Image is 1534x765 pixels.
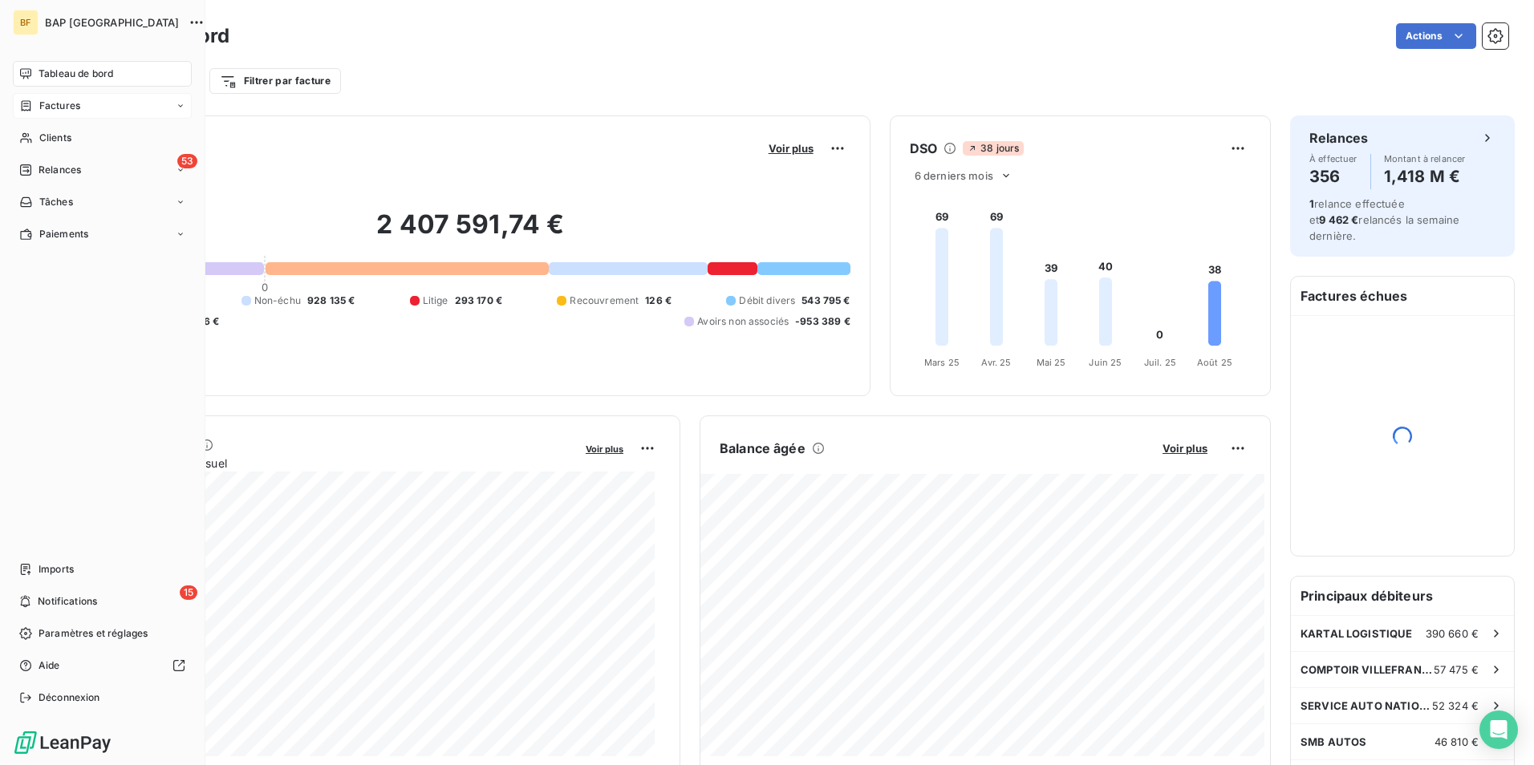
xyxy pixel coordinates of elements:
[1309,164,1357,189] h4: 356
[764,141,818,156] button: Voir plus
[13,730,112,755] img: Logo LeanPay
[1384,154,1466,164] span: Montant à relancer
[1434,663,1479,676] span: 57 475 €
[570,293,639,308] span: Recouvrement
[455,293,502,308] span: 293 170 €
[13,621,192,646] a: Paramètres et réglages
[307,293,355,308] span: 928 135 €
[1197,357,1232,368] tspan: Août 25
[1301,699,1432,712] span: SERVICE AUTO NATIONALE 6
[586,443,623,455] span: Voir plus
[1319,213,1358,226] span: 9 462 €
[915,169,993,182] span: 6 derniers mois
[910,139,937,158] h6: DSO
[39,163,81,177] span: Relances
[91,455,574,472] span: Chiffre d'affaires mensuel
[39,131,71,145] span: Clients
[209,68,341,94] button: Filtrer par facture
[924,357,960,368] tspan: Mars 25
[1301,627,1413,640] span: KARTAL LOGISTIQUE
[13,557,192,582] a: Imports
[1301,663,1434,676] span: COMPTOIR VILLEFRANCHE
[13,157,192,183] a: 53Relances
[645,293,672,308] span: 126 €
[39,227,88,241] span: Paiements
[1158,441,1212,455] button: Voir plus
[739,293,795,308] span: Débit divers
[963,141,1024,156] span: 38 jours
[981,357,1011,368] tspan: Avr. 25
[13,125,192,151] a: Clients
[1036,357,1065,368] tspan: Mai 25
[180,585,197,600] span: 15
[39,99,80,113] span: Factures
[801,293,850,308] span: 543 795 €
[13,189,192,215] a: Tâches
[45,16,179,29] span: BAP [GEOGRAPHIC_DATA]
[423,293,448,308] span: Litige
[13,221,192,247] a: Paiements
[13,61,192,87] a: Tableau de bord
[581,441,628,455] button: Voir plus
[720,439,806,458] h6: Balance âgée
[262,281,268,293] span: 0
[177,154,197,168] span: 53
[39,195,73,209] span: Tâches
[38,594,97,609] span: Notifications
[1309,154,1357,164] span: À effectuer
[91,208,850,257] h2: 2 407 591,74 €
[1309,197,1459,242] span: relance effectuée et relancés la semaine dernière.
[39,67,113,81] span: Tableau de bord
[39,626,148,641] span: Paramètres et réglages
[1396,23,1476,49] button: Actions
[39,658,60,673] span: Aide
[1144,357,1176,368] tspan: Juil. 25
[254,293,301,308] span: Non-échu
[13,93,192,119] a: Factures
[1291,277,1514,315] h6: Factures échues
[1384,164,1466,189] h4: 1,418 M €
[1163,442,1207,455] span: Voir plus
[13,653,192,678] a: Aide
[795,314,850,329] span: -953 389 €
[769,142,814,155] span: Voir plus
[1309,128,1368,148] h6: Relances
[697,314,789,329] span: Avoirs non associés
[1432,699,1479,712] span: 52 324 €
[39,562,74,577] span: Imports
[1479,710,1518,749] div: Open Intercom Messenger
[1291,577,1514,615] h6: Principaux débiteurs
[1435,735,1479,748] span: 46 810 €
[39,690,100,705] span: Déconnexion
[1426,627,1479,640] span: 390 660 €
[1309,197,1314,210] span: 1
[1301,735,1366,748] span: SMB AUTOS
[1089,357,1122,368] tspan: Juin 25
[13,10,39,35] div: BF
